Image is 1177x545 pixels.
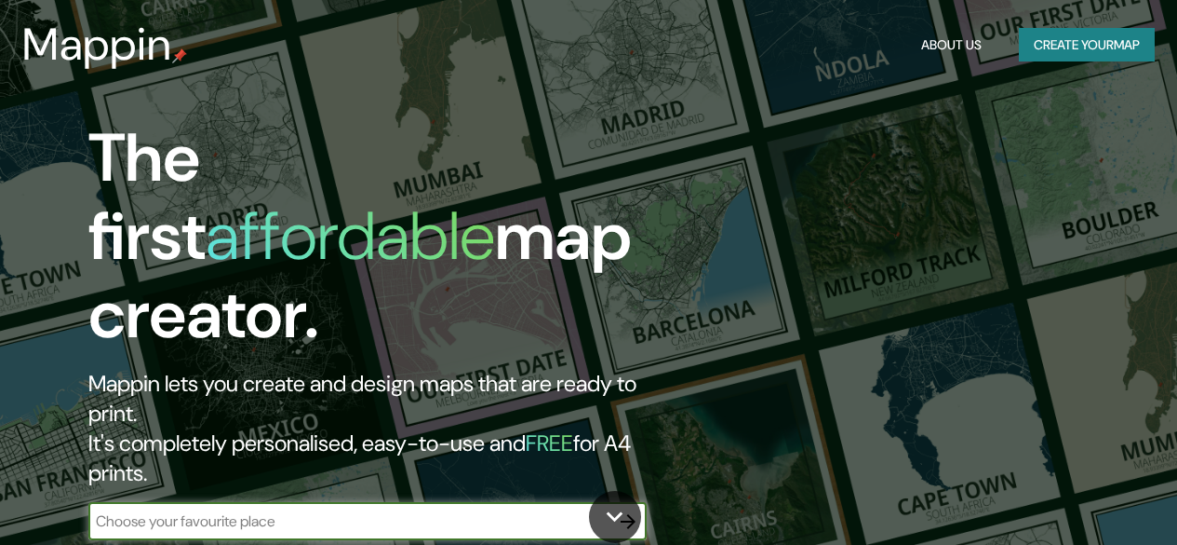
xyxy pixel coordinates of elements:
[172,48,187,63] img: mappin-pin
[526,429,573,457] h5: FREE
[88,511,609,532] input: Choose your favourite place
[206,193,495,279] h1: affordable
[22,19,172,71] h3: Mappin
[88,369,677,488] h2: Mappin lets you create and design maps that are ready to print. It's completely personalised, eas...
[1019,28,1155,62] button: Create yourmap
[1011,472,1157,525] iframe: Help widget launcher
[88,119,677,369] h1: The first map creator.
[914,28,989,62] button: About Us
